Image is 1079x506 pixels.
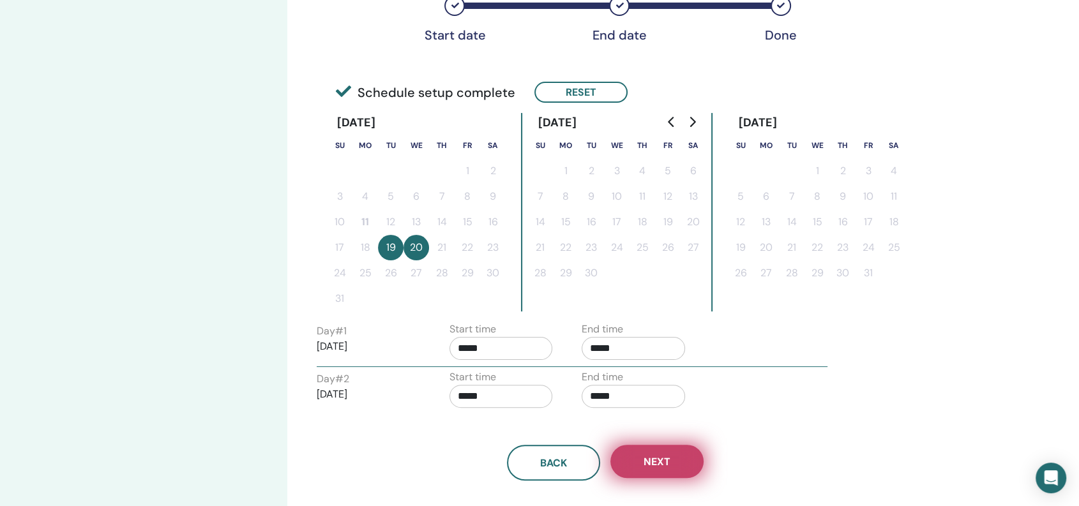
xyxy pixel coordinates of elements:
[681,133,706,158] th: Saturday
[728,113,787,133] div: [DATE]
[527,260,553,286] button: 28
[881,209,907,235] button: 18
[587,27,651,43] div: End date
[630,133,655,158] th: Thursday
[540,456,567,470] span: Back
[327,133,352,158] th: Sunday
[578,235,604,260] button: 23
[327,235,352,260] button: 17
[728,260,753,286] button: 26
[604,133,630,158] th: Wednesday
[804,158,830,184] button: 1
[327,260,352,286] button: 24
[604,235,630,260] button: 24
[336,83,515,102] span: Schedule setup complete
[480,209,506,235] button: 16
[534,82,628,103] button: Reset
[527,113,587,133] div: [DATE]
[753,235,779,260] button: 20
[779,184,804,209] button: 7
[404,235,429,260] button: 20
[753,209,779,235] button: 13
[455,158,480,184] button: 1
[317,324,347,339] label: Day # 1
[661,109,682,135] button: Go to previous month
[578,209,604,235] button: 16
[429,235,455,260] button: 21
[681,184,706,209] button: 13
[681,158,706,184] button: 6
[378,235,404,260] button: 19
[582,369,623,385] label: End time
[753,260,779,286] button: 27
[404,209,429,235] button: 13
[655,235,681,260] button: 26
[604,158,630,184] button: 3
[480,235,506,260] button: 23
[480,158,506,184] button: 2
[630,209,655,235] button: 18
[881,235,907,260] button: 25
[352,209,378,235] button: 11
[681,209,706,235] button: 20
[779,260,804,286] button: 28
[830,133,856,158] th: Thursday
[655,209,681,235] button: 19
[404,260,429,286] button: 27
[830,184,856,209] button: 9
[553,158,578,184] button: 1
[753,133,779,158] th: Monday
[327,184,352,209] button: 3
[327,209,352,235] button: 10
[480,260,506,286] button: 30
[429,209,455,235] button: 14
[630,184,655,209] button: 11
[455,133,480,158] th: Friday
[553,209,578,235] button: 15
[856,260,881,286] button: 31
[429,133,455,158] th: Thursday
[830,235,856,260] button: 23
[779,235,804,260] button: 21
[317,387,420,402] p: [DATE]
[728,235,753,260] button: 19
[881,158,907,184] button: 4
[449,369,496,385] label: Start time
[352,184,378,209] button: 4
[630,158,655,184] button: 4
[655,158,681,184] button: 5
[753,184,779,209] button: 6
[728,209,753,235] button: 12
[553,260,578,286] button: 29
[480,184,506,209] button: 9
[578,133,604,158] th: Tuesday
[881,133,907,158] th: Saturday
[856,209,881,235] button: 17
[455,209,480,235] button: 15
[804,209,830,235] button: 15
[682,109,702,135] button: Go to next month
[378,133,404,158] th: Tuesday
[856,235,881,260] button: 24
[327,113,386,133] div: [DATE]
[830,260,856,286] button: 30
[578,260,604,286] button: 30
[455,260,480,286] button: 29
[352,235,378,260] button: 18
[352,260,378,286] button: 25
[749,27,813,43] div: Done
[404,133,429,158] th: Wednesday
[527,184,553,209] button: 7
[644,455,670,468] span: Next
[507,445,600,480] button: Back
[582,322,623,337] label: End time
[527,133,553,158] th: Sunday
[856,133,881,158] th: Friday
[352,133,378,158] th: Monday
[578,184,604,209] button: 9
[610,445,704,478] button: Next
[830,209,856,235] button: 16
[728,184,753,209] button: 5
[553,235,578,260] button: 22
[480,133,506,158] th: Saturday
